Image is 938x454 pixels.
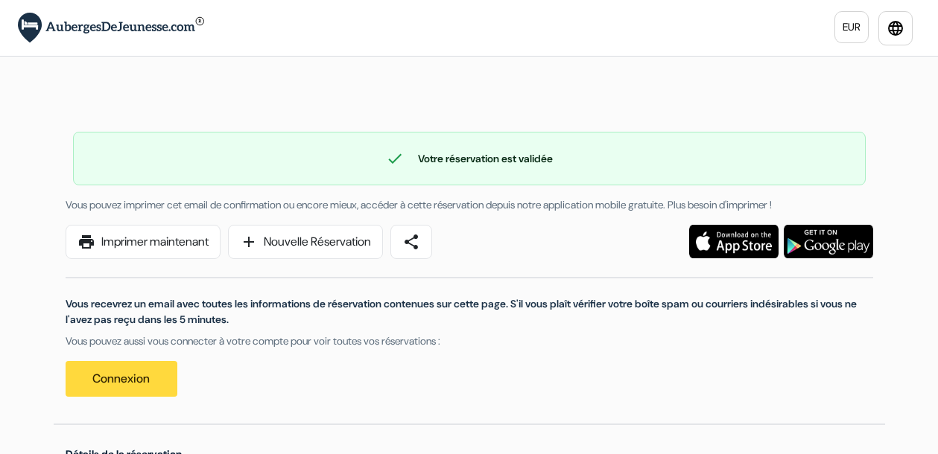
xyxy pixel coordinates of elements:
a: language [878,11,913,45]
p: Vous recevrez un email avec toutes les informations de réservation contenues sur cette page. S'il... [66,296,873,327]
p: Vous pouvez aussi vous connecter à votre compte pour voir toutes vos réservations : [66,333,873,349]
a: Connexion [66,361,177,397]
i: language [887,19,904,37]
a: EUR [834,11,869,43]
span: add [240,233,258,251]
a: printImprimer maintenant [66,225,221,259]
span: Vous pouvez imprimer cet email de confirmation ou encore mieux, accéder à cette réservation depui... [66,198,772,211]
img: Téléchargez l'application gratuite [784,225,873,258]
span: check [386,150,404,167]
img: Téléchargez l'application gratuite [689,225,779,258]
img: AubergesDeJeunesse.com [18,13,204,43]
span: share [402,233,420,251]
div: Votre réservation est validée [74,150,865,167]
a: addNouvelle Réservation [228,225,383,259]
span: print [77,233,95,251]
a: share [390,225,432,259]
